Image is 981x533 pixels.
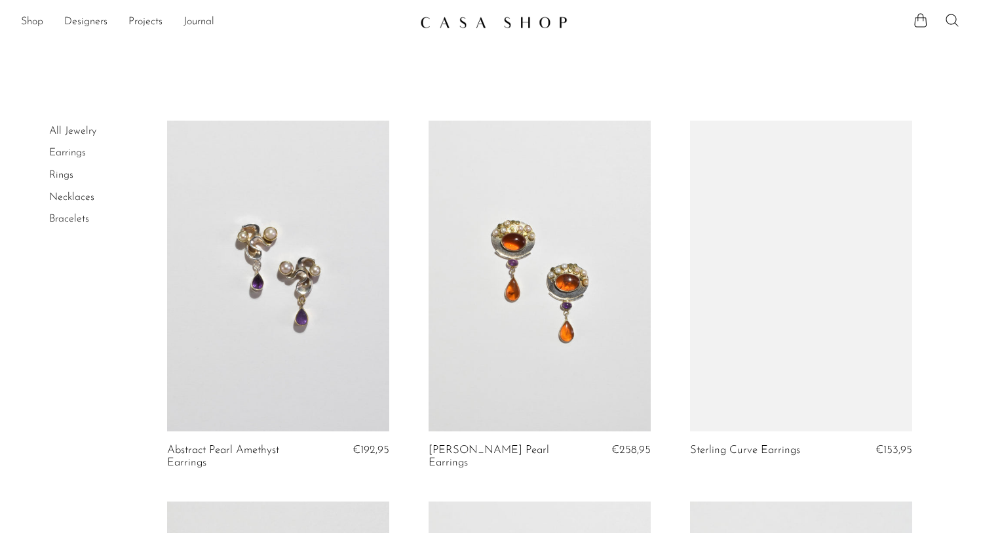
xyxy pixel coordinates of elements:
[875,444,912,456] span: €153,95
[21,11,410,33] ul: NEW HEADER MENU
[49,148,86,158] a: Earrings
[49,192,94,203] a: Necklaces
[611,444,651,456] span: €258,95
[21,14,43,31] a: Shop
[183,14,214,31] a: Journal
[21,11,410,33] nav: Desktop navigation
[690,444,800,456] a: Sterling Curve Earrings
[49,214,89,224] a: Bracelets
[353,444,389,456] span: €192,95
[128,14,163,31] a: Projects
[167,444,315,469] a: Abstract Pearl Amethyst Earrings
[429,444,576,469] a: [PERSON_NAME] Pearl Earrings
[64,14,107,31] a: Designers
[49,126,96,136] a: All Jewelry
[49,170,73,180] a: Rings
